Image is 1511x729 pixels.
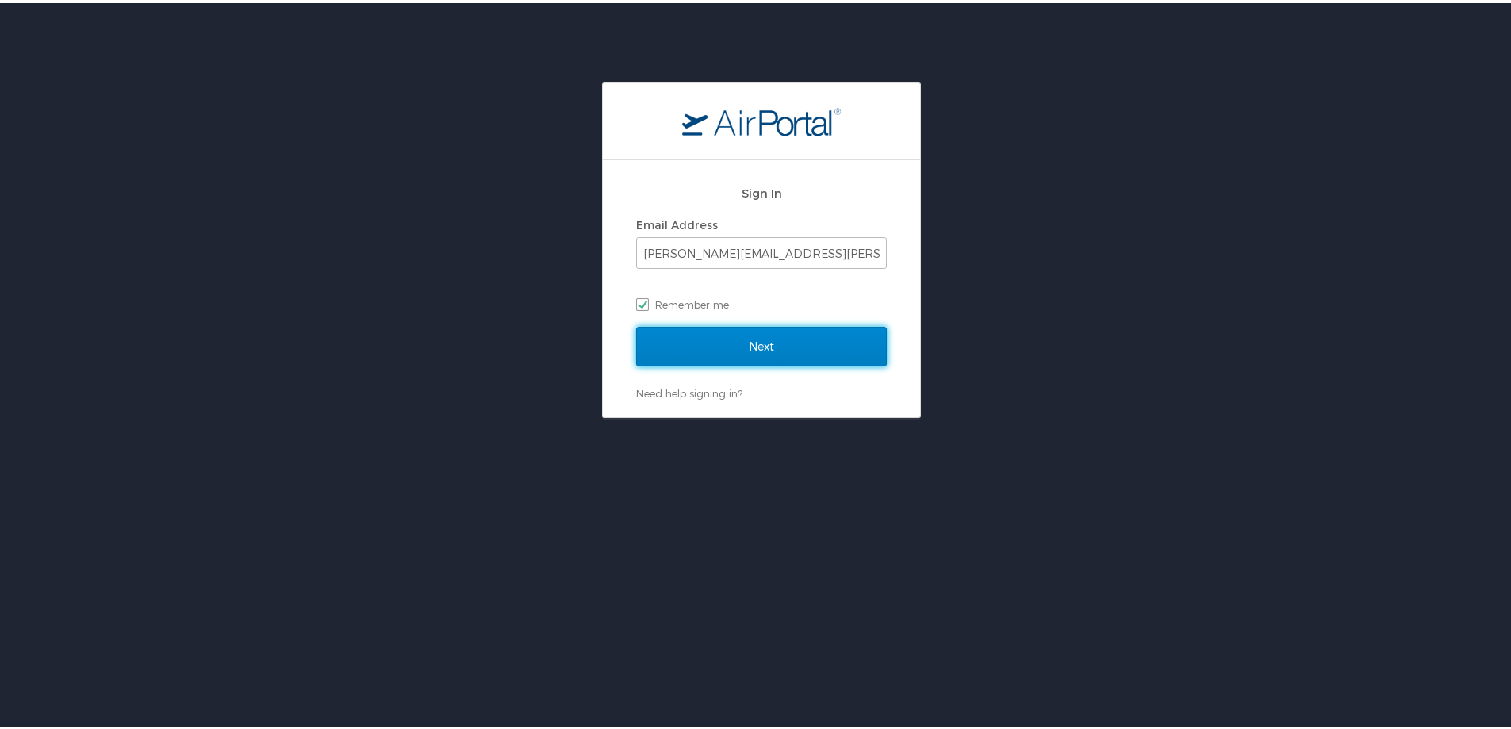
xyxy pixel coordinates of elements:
a: Need help signing in? [636,384,742,397]
h2: Sign In [636,181,887,199]
img: logo [682,104,841,132]
label: Remember me [636,290,887,313]
label: Email Address [636,215,718,228]
input: Next [636,324,887,363]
